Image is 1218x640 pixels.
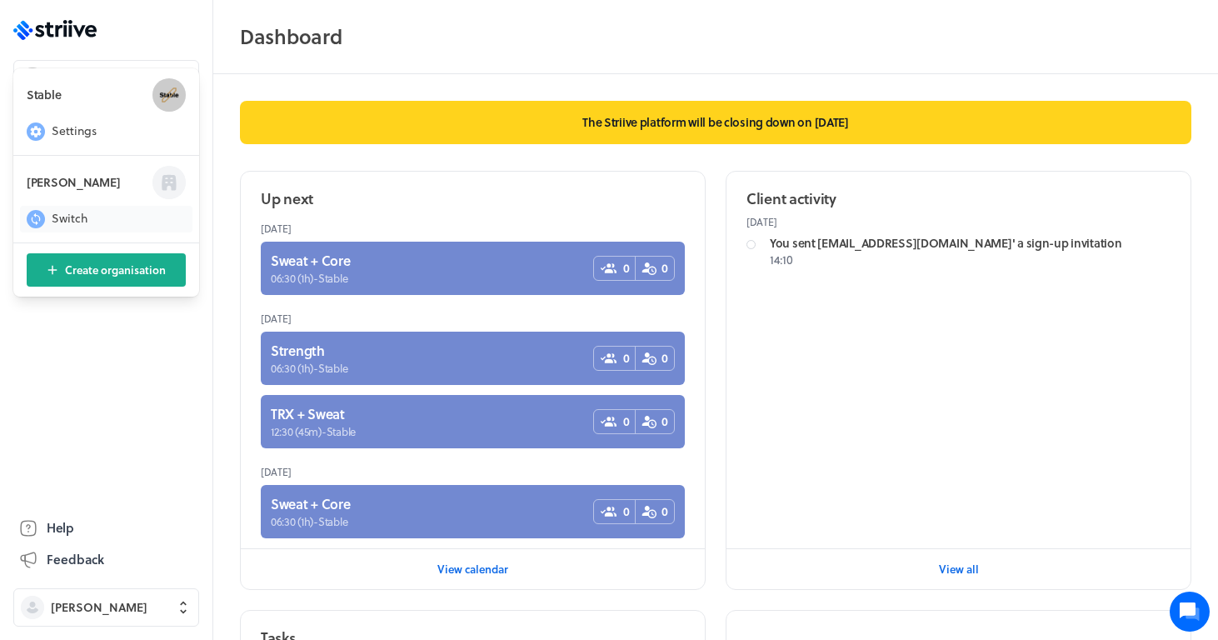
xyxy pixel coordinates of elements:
[261,305,685,332] header: [DATE]
[746,188,836,209] h2: Client activity
[27,87,139,103] h3: Stable
[25,98,308,152] h2: We're here to help. Ask us anything!
[661,260,668,277] span: 0
[261,188,313,209] h2: Up next
[26,217,59,251] img: US
[437,552,508,586] button: View calendar
[661,503,668,520] span: 0
[437,562,508,577] span: View calendar
[261,458,685,485] header: [DATE]
[29,182,268,197] h2: Recent conversations
[240,20,1191,53] h2: Dashboard
[240,101,1191,144] p: The Striive platform will be closing down on [DATE]
[1170,592,1210,632] iframe: gist-messenger-bubble-iframe
[261,215,685,242] header: [DATE]
[746,215,1171,228] p: [DATE]
[52,122,97,139] span: Settings
[26,264,307,276] div: [PERSON_NAME] •
[20,118,192,145] button: Settings
[268,183,304,195] span: See all
[661,413,668,430] span: 0
[27,253,186,287] button: Create organisation
[52,210,87,227] span: Switch
[26,275,62,288] span: [DATE]
[661,350,668,367] span: 0
[623,350,630,367] span: 0
[623,503,630,520] span: 0
[26,252,307,264] div: Amazing thank you!
[939,562,979,577] span: View all
[939,552,979,586] button: View all
[27,174,139,191] h3: [PERSON_NAME]
[152,78,186,112] img: Stable
[623,413,630,430] span: 0
[65,262,166,277] span: Create organisation
[623,260,630,277] span: 0
[770,252,1171,268] p: 14:10
[20,206,192,232] button: Switch
[770,235,1171,252] div: You sent [EMAIL_ADDRESS][DOMAIN_NAME]' a sign-up invitation
[25,68,308,95] h1: Hi [PERSON_NAME]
